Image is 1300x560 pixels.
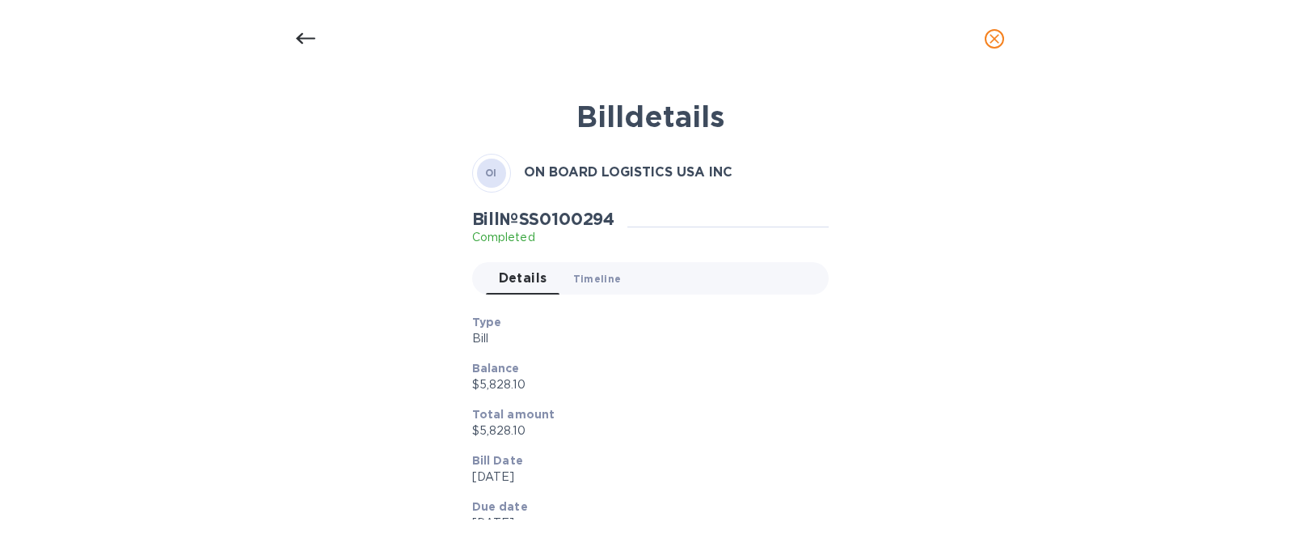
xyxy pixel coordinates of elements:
[472,422,816,439] p: $5,828.10
[472,209,615,229] h2: Bill № SS0100294
[485,167,497,179] b: OI
[472,229,615,246] p: Completed
[524,164,732,180] b: ON BOARD LOGISTICS USA INC
[472,376,816,393] p: $5,828.10
[472,330,816,347] p: Bill
[472,454,523,467] b: Bill Date
[975,19,1014,58] button: close
[472,316,502,329] b: Type
[499,267,547,290] span: Details
[576,99,724,134] b: Bill details
[472,515,816,532] p: [DATE]
[472,408,555,421] b: Total amount
[472,469,816,486] p: [DATE]
[472,362,520,375] b: Balance
[573,270,622,287] span: Timeline
[472,500,528,513] b: Due date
